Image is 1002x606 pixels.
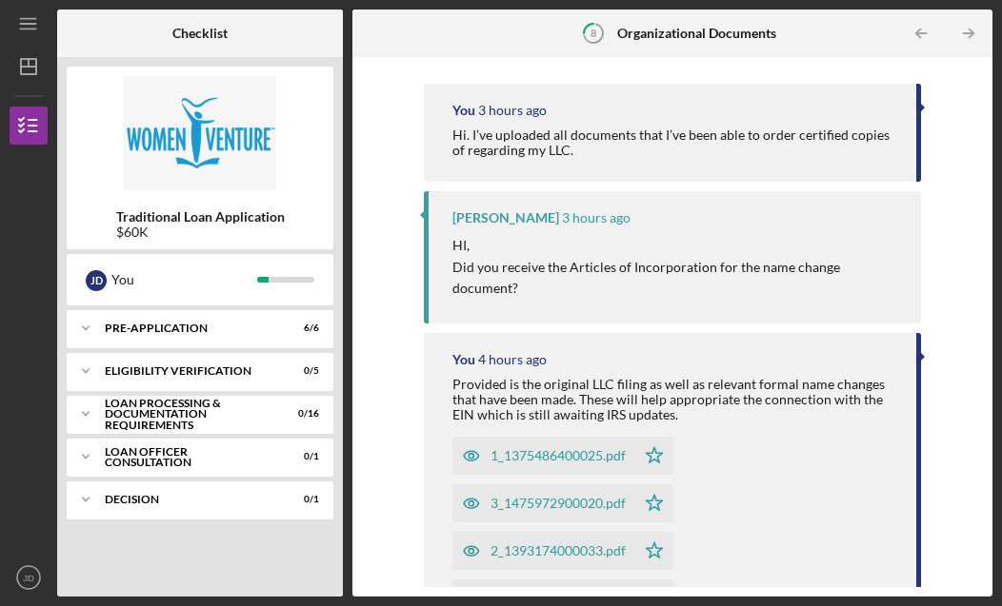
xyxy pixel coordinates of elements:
[452,210,559,225] div: [PERSON_NAME]
[452,437,673,475] button: 1_1375486400025.pdf
[478,103,547,118] time: 2025-09-04 22:10
[491,448,626,463] div: 1_1375486400025.pdf
[105,323,271,334] div: Pre-Application
[67,76,333,190] img: Product logo
[491,543,626,558] div: 2_1393174000033.pdf
[285,323,319,334] div: 6 / 6
[285,408,319,420] div: 0 / 16
[452,377,897,422] div: Provided is the original LLC filing as well as relevant formal name changes that have been made. ...
[285,451,319,462] div: 0 / 1
[452,484,673,522] button: 3_1475972900020.pdf
[10,558,48,596] button: JD
[105,446,271,468] div: Loan Officer Consultation
[452,352,475,367] div: You
[617,26,776,41] b: Organizational Documents
[86,270,107,291] div: J D
[285,365,319,377] div: 0 / 5
[452,235,902,256] p: HI,
[105,494,271,505] div: Decision
[591,27,596,39] tspan: 8
[105,365,271,377] div: Eligibility Verification
[452,532,673,570] button: 2_1393174000033.pdf
[105,398,271,431] div: Loan Processing & Documentation Requirements
[172,26,228,41] b: Checklist
[23,573,34,583] text: JD
[491,496,626,511] div: 3_1475972900020.pdf
[478,352,547,367] time: 2025-09-04 21:04
[452,103,475,118] div: You
[116,225,285,240] div: $60K
[111,264,257,296] div: You
[116,209,285,225] b: Traditional Loan Application
[285,494,319,505] div: 0 / 1
[452,257,902,300] p: Did you receive the Articles of Incorporation for the name change document?
[452,127,897,158] div: Hi. I’ve uploaded all documents that I’ve been able to order certified copies of regarding my LLC.
[562,210,631,225] time: 2025-09-04 22:04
